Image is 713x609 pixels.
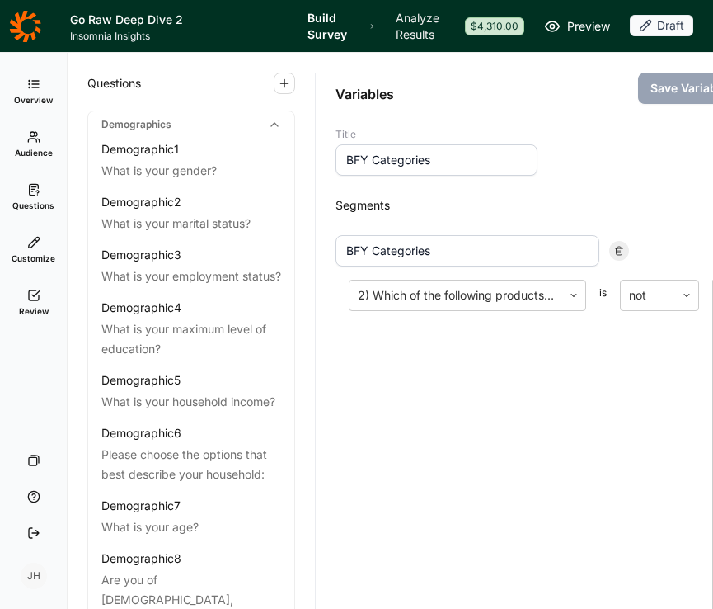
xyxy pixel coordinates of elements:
[12,253,55,264] span: Customize
[101,425,181,441] div: Demographic 6
[88,111,294,138] div: Demographics
[335,84,394,104] h2: Variables
[101,300,181,316] div: Demographic 4
[335,128,537,141] label: Title
[101,214,281,234] div: What is your marital status?
[7,118,60,171] a: Audience
[101,161,281,181] div: What is your gender?
[101,445,281,484] div: Please choose the options that best describe your household:
[12,200,54,211] span: Questions
[335,235,599,267] input: Segment title...
[7,65,60,118] a: Overview
[7,171,60,224] a: Questions
[101,517,281,537] div: What is your age?
[101,247,181,263] div: Demographic 3
[19,305,49,317] span: Review
[7,224,60,276] a: Customize
[544,17,610,36] a: Preview
[101,141,179,158] div: Demographic 1
[101,392,281,412] div: What is your household income?
[7,276,60,329] a: Review
[101,550,181,567] div: Demographic 8
[101,194,181,210] div: Demographic 2
[70,30,288,43] span: Insomnia Insights
[630,15,693,38] button: Draft
[465,17,524,35] div: $4,310.00
[21,563,47,589] div: JH
[567,17,610,36] span: Preview
[87,73,141,93] span: Questions
[101,267,281,286] div: What is your employment status?
[101,319,281,359] div: What is your maximum level of education?
[630,15,693,36] div: Draft
[70,10,288,30] h1: Go Raw Deep Dive 2
[15,147,53,158] span: Audience
[609,241,629,261] div: Remove
[101,372,181,389] div: Demographic 5
[14,94,53,106] span: Overview
[101,498,181,514] div: Demographic 7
